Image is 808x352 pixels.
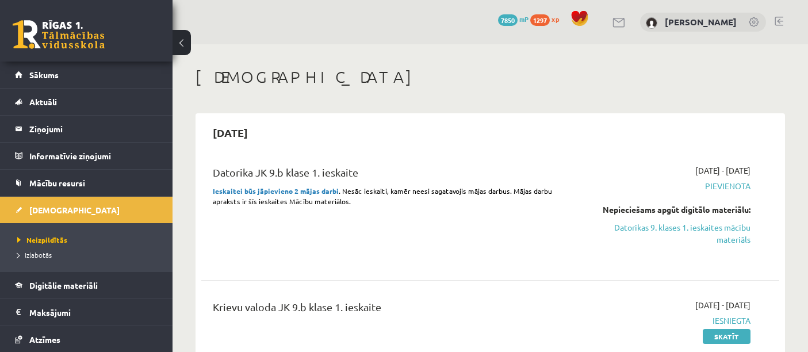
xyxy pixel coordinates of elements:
legend: Ziņojumi [29,116,158,142]
span: Digitālie materiāli [29,280,98,290]
a: Informatīvie ziņojumi [15,143,158,169]
a: [PERSON_NAME] [665,16,737,28]
span: Aktuāli [29,97,57,107]
h2: [DATE] [201,119,259,146]
span: [DEMOGRAPHIC_DATA] [29,205,120,215]
span: Izlabotās [17,250,52,259]
span: [DATE] - [DATE] [695,164,750,177]
span: xp [552,14,559,24]
span: Sākums [29,70,59,80]
span: Mācību resursi [29,178,85,188]
div: Nepieciešams apgūt digitālo materiālu: [583,204,750,216]
a: 7850 mP [498,14,529,24]
div: Datorika JK 9.b klase 1. ieskaite [213,164,565,186]
img: Kristīna Vološina [646,17,657,29]
a: Digitālie materiāli [15,272,158,299]
a: Izlabotās [17,250,161,260]
span: Pievienota [583,180,750,192]
span: 7850 [498,14,518,26]
a: Skatīt [703,329,750,344]
strong: Ieskaitei būs jāpievieno 2 mājas darbi [213,186,339,196]
a: [DEMOGRAPHIC_DATA] [15,197,158,223]
legend: Maksājumi [29,299,158,326]
a: Aktuāli [15,89,158,115]
span: mP [519,14,529,24]
a: Maksājumi [15,299,158,326]
div: Krievu valoda JK 9.b klase 1. ieskaite [213,299,565,320]
span: [DATE] - [DATE] [695,299,750,311]
a: Datorikas 9. klases 1. ieskaites mācību materiāls [583,221,750,246]
span: 1297 [530,14,550,26]
a: Neizpildītās [17,235,161,245]
a: 1297 xp [530,14,565,24]
h1: [DEMOGRAPHIC_DATA] [196,67,785,87]
span: Neizpildītās [17,235,67,244]
a: Mācību resursi [15,170,158,196]
legend: Informatīvie ziņojumi [29,143,158,169]
a: Ziņojumi [15,116,158,142]
span: . Nesāc ieskaiti, kamēr neesi sagatavojis mājas darbus. Mājas darbu apraksts ir šīs ieskaites Māc... [213,186,552,206]
span: Atzīmes [29,334,60,345]
a: Sākums [15,62,158,88]
span: Iesniegta [583,315,750,327]
a: Rīgas 1. Tālmācības vidusskola [13,20,105,49]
